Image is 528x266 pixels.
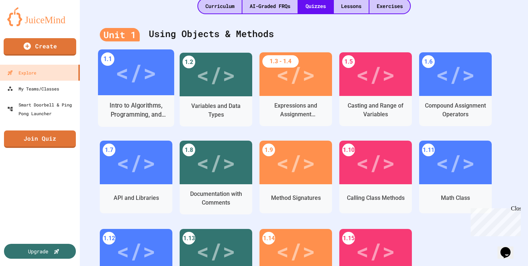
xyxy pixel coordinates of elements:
[100,28,140,42] div: Unit 1
[183,232,195,245] div: 1.13
[436,146,475,179] div: </>
[101,52,114,66] div: 1.1
[441,194,470,202] div: Math Class
[342,144,355,156] div: 1.10
[498,237,521,259] iframe: chat widget
[356,58,395,90] div: </>
[116,146,156,179] div: </>
[7,84,59,93] div: My Teams/Classes
[28,247,48,255] div: Upgrade
[262,144,275,156] div: 1.9
[425,101,486,119] div: Compound Assignment Operators
[342,55,355,68] div: 1.5
[262,232,275,245] div: 1.14
[7,100,77,118] div: Smart Doorbell & Ping Pong Launcher
[104,101,169,119] div: Intro to Algorithms, Programming, and Compilers
[185,190,247,207] div: Documentation with Comments
[100,20,508,49] div: Using Objects & Methods
[114,194,159,202] div: API and Libraries
[7,68,36,77] div: Explore
[356,146,395,179] div: </>
[4,130,76,148] a: Join Quiz
[103,144,115,156] div: 1.7
[342,232,355,245] div: 1.15
[468,205,521,236] iframe: chat widget
[103,232,115,245] div: 1.12
[185,102,247,119] div: Variables and Data Types
[183,144,195,156] div: 1.8
[422,55,435,68] div: 1.6
[265,101,327,119] div: Expressions and Assignment Statements
[347,194,405,202] div: Calling Class Methods
[7,7,73,26] img: logo-orange.svg
[276,58,315,90] div: </>
[262,55,299,68] div: 1.3 - 1.4
[422,144,435,156] div: 1.11
[3,3,50,46] div: Chat with us now!Close
[271,194,321,202] div: Method Signatures
[345,101,406,119] div: Casting and Range of Variables
[183,56,195,68] div: 1.2
[115,55,156,89] div: </>
[4,38,76,56] a: Create
[196,146,236,179] div: </>
[436,58,475,90] div: </>
[276,146,315,179] div: </>
[196,58,236,91] div: </>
